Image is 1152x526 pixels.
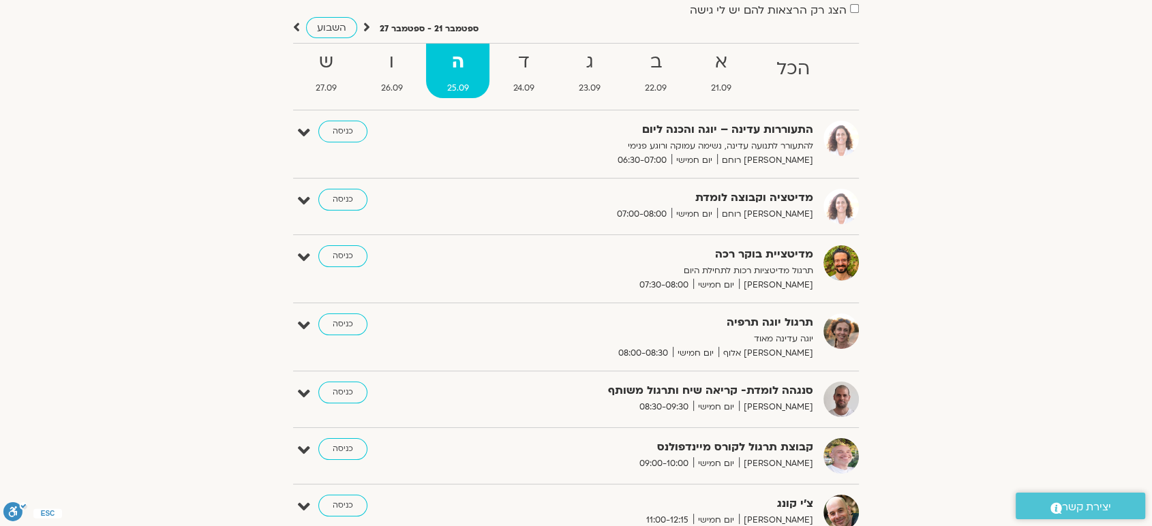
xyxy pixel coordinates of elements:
[318,495,367,516] a: כניסה
[380,22,479,36] p: ספטמבר 21 - ספטמבר 27
[426,81,489,95] span: 25.09
[693,400,739,414] span: יום חמישי
[558,81,622,95] span: 23.09
[693,278,739,292] span: יום חמישי
[558,47,622,78] strong: ג
[717,153,813,168] span: [PERSON_NAME] רוחם
[479,382,813,400] strong: סנגהה לומדת- קריאה שיח ותרגול משותף
[294,44,357,98] a: ש27.09
[492,81,555,95] span: 24.09
[739,457,813,471] span: [PERSON_NAME]
[492,47,555,78] strong: ד
[479,245,813,264] strong: מדיטציית בוקר רכה
[624,81,688,95] span: 22.09
[613,346,673,360] span: 08:00-08:30
[624,47,688,78] strong: ב
[691,44,753,98] a: א21.09
[306,17,357,38] a: השבוע
[691,47,753,78] strong: א
[717,207,813,221] span: [PERSON_NAME] רוחם
[294,47,357,78] strong: ש
[426,47,489,78] strong: ה
[612,207,671,221] span: 07:00-08:00
[1016,493,1145,519] a: יצירת קשר
[1062,498,1111,516] span: יצירת קשר
[690,4,847,16] label: הצג רק הרצאות להם יש לי גישה
[492,44,555,98] a: ד24.09
[635,400,693,414] span: 08:30-09:30
[360,44,423,98] a: ו26.09
[635,457,693,471] span: 09:00-10:00
[318,121,367,142] a: כניסה
[479,438,813,457] strong: קבוצת תרגול לקורס מיינדפולנס
[755,44,830,98] a: הכל
[718,346,813,360] span: [PERSON_NAME] אלוף
[635,278,693,292] span: 07:30-08:00
[671,153,717,168] span: יום חמישי
[318,189,367,211] a: כניסה
[426,44,489,98] a: ה25.09
[755,54,830,84] strong: הכל
[479,495,813,513] strong: צ'י קונג
[318,245,367,267] a: כניסה
[558,44,622,98] a: ג23.09
[318,382,367,403] a: כניסה
[479,121,813,139] strong: התעוררות עדינה – יוגה והכנה ליום
[479,189,813,207] strong: מדיטציה וקבוצה לומדת
[318,438,367,460] a: כניסה
[624,44,688,98] a: ב22.09
[673,346,718,360] span: יום חמישי
[479,332,813,346] p: יוגה עדינה מאוד
[479,264,813,278] p: תרגול מדיטציות רכות לתחילת היום
[479,313,813,332] strong: תרגול יוגה תרפיה
[693,457,739,471] span: יום חמישי
[317,21,346,34] span: השבוע
[739,278,813,292] span: [PERSON_NAME]
[671,207,717,221] span: יום חמישי
[360,81,423,95] span: 26.09
[294,81,357,95] span: 27.09
[479,139,813,153] p: להתעורר לתנועה עדינה, נשימה עמוקה ורוגע פנימי
[318,313,367,335] a: כניסה
[691,81,753,95] span: 21.09
[360,47,423,78] strong: ו
[613,153,671,168] span: 06:30-07:00
[739,400,813,414] span: [PERSON_NAME]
